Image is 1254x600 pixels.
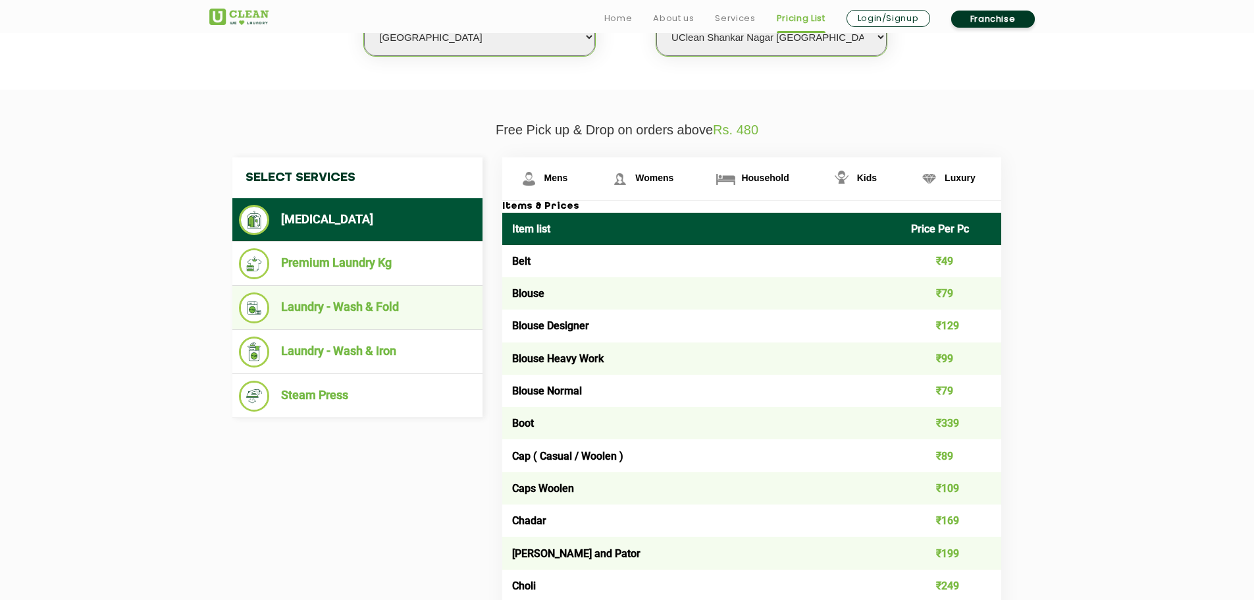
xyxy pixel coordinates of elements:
img: Premium Laundry Kg [239,248,270,279]
td: ₹109 [901,472,1001,505]
span: Household [741,173,789,183]
h4: Select Services [232,157,483,198]
td: ₹129 [901,310,1001,342]
td: ₹169 [901,505,1001,537]
li: Laundry - Wash & Iron [239,337,476,368]
p: Free Pick up & Drop on orders above [209,123,1045,138]
span: Mens [544,173,568,183]
td: Blouse [502,277,902,310]
img: Steam Press [239,381,270,412]
a: About us [653,11,694,26]
li: Laundry - Wash & Fold [239,292,476,323]
li: Premium Laundry Kg [239,248,476,279]
span: Kids [857,173,877,183]
td: ₹199 [901,537,1001,569]
img: Laundry - Wash & Fold [239,292,270,323]
img: Mens [517,167,540,190]
th: Price Per Pc [901,213,1001,245]
td: Belt [502,245,902,277]
td: ₹79 [901,277,1001,310]
td: ₹339 [901,407,1001,439]
a: Services [715,11,755,26]
span: Rs. 480 [713,123,758,137]
span: Womens [635,173,673,183]
img: UClean Laundry and Dry Cleaning [209,9,269,25]
h3: Items & Prices [502,201,1001,213]
td: ₹79 [901,375,1001,407]
li: [MEDICAL_DATA] [239,205,476,235]
td: ₹89 [901,439,1001,472]
img: Womens [608,167,631,190]
a: Pricing List [777,11,825,26]
td: Chadar [502,505,902,537]
span: Luxury [945,173,976,183]
img: Dry Cleaning [239,205,270,235]
th: Item list [502,213,902,245]
img: Kids [830,167,853,190]
a: Home [604,11,633,26]
img: Laundry - Wash & Iron [239,337,270,368]
td: [PERSON_NAME] and Pator [502,537,902,569]
td: Cap ( Casual / Woolen ) [502,439,902,472]
td: Blouse Designer [502,310,902,342]
img: Luxury [918,167,941,190]
li: Steam Press [239,381,476,412]
td: ₹49 [901,245,1001,277]
td: Boot [502,407,902,439]
td: Blouse Heavy Work [502,342,902,375]
td: Caps Woolen [502,472,902,505]
img: Household [714,167,737,190]
td: ₹99 [901,342,1001,375]
a: Login/Signup [847,10,930,27]
a: Franchise [951,11,1035,28]
td: Blouse Normal [502,375,902,407]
